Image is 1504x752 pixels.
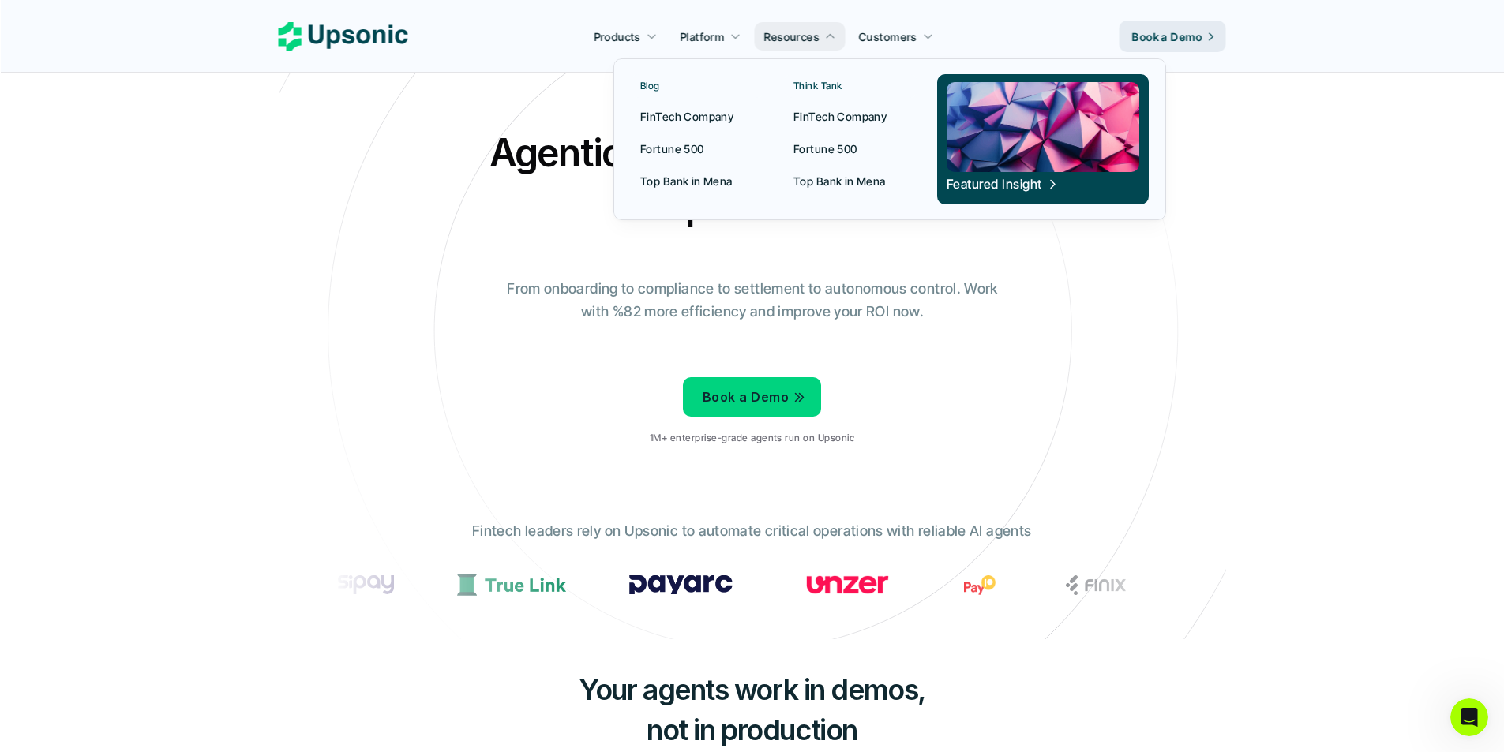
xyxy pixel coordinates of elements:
a: FinTech Company [784,102,917,130]
p: Resources [764,28,820,45]
h2: Agentic AI Platform for FinTech Operations [476,126,1029,232]
a: Top Bank in Mena [631,166,764,195]
p: Blog [640,80,660,92]
a: Featured Insight [937,74,1149,204]
p: Fortune 500 [640,140,704,157]
p: Products [594,28,640,45]
a: Book a Demo [1120,21,1226,52]
p: FinTech Company [640,108,733,125]
a: Fortune 500 [784,134,917,163]
span: Featured Insight [947,177,1059,192]
p: Fintech leaders rely on Upsonic to automate critical operations with reliable AI agents [472,520,1031,543]
a: Top Bank in Mena [784,166,917,195]
p: From onboarding to compliance to settlement to autonomous control. Work with %82 more efficiency ... [496,278,1009,324]
iframe: Intercom live chat [1450,698,1488,736]
a: Products [584,22,666,51]
p: FinTech Company [793,108,887,125]
span: not in production [647,713,857,747]
p: Top Bank in Mena [640,173,733,189]
p: Fortune 500 [793,140,857,157]
p: 1M+ enterprise-grade agents run on Upsonic [650,432,854,443]
p: Think Tank [793,80,842,92]
p: Book a Demo [1132,28,1202,45]
span: Your agents work in demos, [579,672,925,707]
p: Book a Demo [703,386,789,409]
a: Fortune 500 [631,134,764,163]
a: Book a Demo [683,377,821,417]
p: Customers [859,28,917,45]
p: Top Bank in Mena [793,173,886,189]
a: FinTech Company [631,102,764,130]
p: Featured Insight [947,182,1042,186]
p: Platform [680,28,724,45]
